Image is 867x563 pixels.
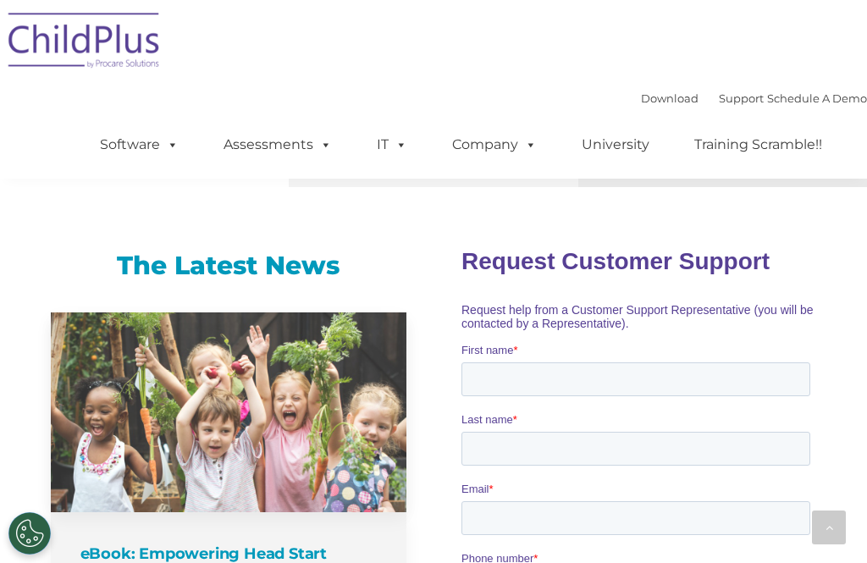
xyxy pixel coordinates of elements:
[360,128,424,162] a: IT
[83,128,196,162] a: Software
[641,91,699,105] a: Download
[641,91,867,105] font: |
[767,91,867,105] a: Schedule A Demo
[677,128,839,162] a: Training Scramble!!
[207,128,349,162] a: Assessments
[51,249,406,283] h3: The Latest News
[719,91,764,105] a: Support
[565,128,666,162] a: University
[51,312,406,512] a: eBook: Empowering Head Start Programs with Technology: The ChildPlus Advantage
[8,512,51,555] button: Cookies Settings
[435,128,554,162] a: Company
